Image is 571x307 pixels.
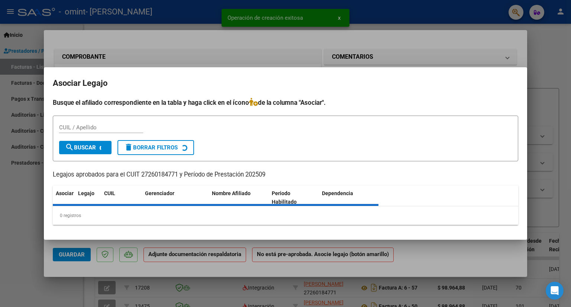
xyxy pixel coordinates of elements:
[142,185,209,210] datatable-header-cell: Gerenciador
[145,190,174,196] span: Gerenciador
[101,185,142,210] datatable-header-cell: CUIL
[319,185,379,210] datatable-header-cell: Dependencia
[209,185,269,210] datatable-header-cell: Nombre Afiliado
[65,143,74,152] mat-icon: search
[56,190,74,196] span: Asociar
[59,141,112,154] button: Buscar
[124,144,178,151] span: Borrar Filtros
[104,190,115,196] span: CUIL
[322,190,353,196] span: Dependencia
[272,190,297,205] span: Periodo Habilitado
[117,140,194,155] button: Borrar Filtros
[269,185,319,210] datatable-header-cell: Periodo Habilitado
[53,76,518,90] h2: Asociar Legajo
[53,185,75,210] datatable-header-cell: Asociar
[53,206,518,225] div: 0 registros
[53,170,518,180] p: Legajos aprobados para el CUIT 27260184771 y Período de Prestación 202509
[124,143,133,152] mat-icon: delete
[212,190,251,196] span: Nombre Afiliado
[65,144,96,151] span: Buscar
[546,282,564,300] div: Open Intercom Messenger
[75,185,101,210] datatable-header-cell: Legajo
[53,98,518,107] h4: Busque el afiliado correspondiente en la tabla y haga click en el ícono de la columna "Asociar".
[78,190,94,196] span: Legajo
